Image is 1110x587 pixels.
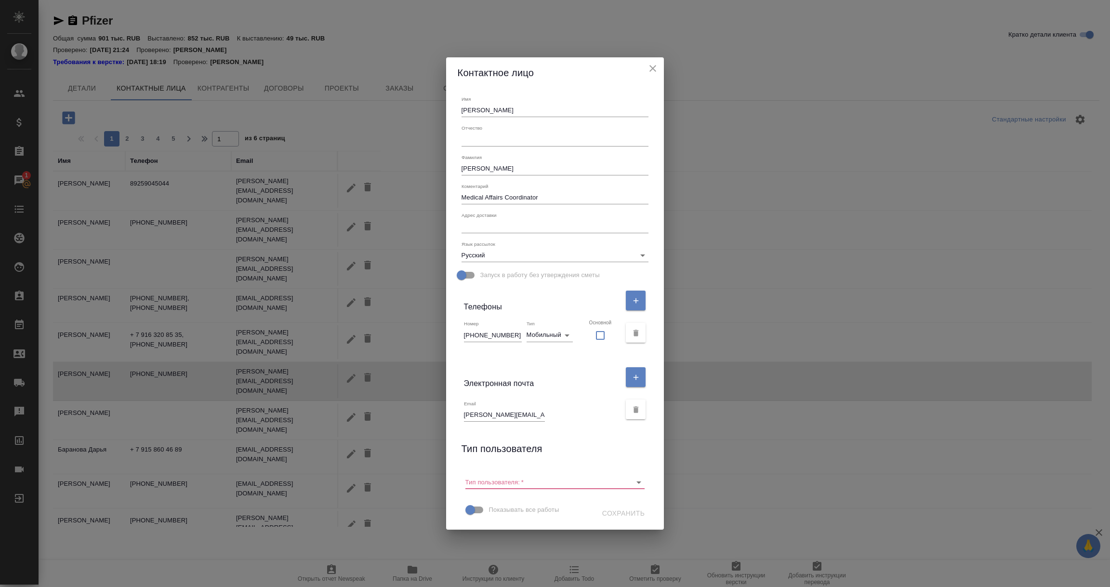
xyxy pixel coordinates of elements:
[527,328,573,342] div: Мобильный
[462,126,482,131] label: Отчество
[462,96,471,101] label: Имя
[462,213,497,217] label: Адрес доставки
[462,249,649,262] div: Русский
[527,321,535,326] label: Тип
[462,155,482,160] label: Фамилия
[589,320,612,325] p: Основной
[464,321,478,326] label: Номер
[462,184,489,188] label: Коментарий
[480,270,600,280] span: Запуск в работу без утверждения сметы
[462,194,649,201] textarea: Medical Affairs Coordinator
[464,288,621,313] div: Телефоны
[462,241,495,246] label: Язык рассылок
[464,401,476,406] label: Email
[489,505,559,515] span: Показывать все работы
[458,67,534,78] span: Контактное лицо
[646,61,660,76] button: close
[462,441,542,456] h6: Тип пользователя
[632,476,646,489] button: Open
[626,367,646,387] button: Редактировать
[464,365,621,389] div: Электронная почта
[626,323,646,343] button: Удалить
[626,400,646,419] button: Удалить
[626,291,646,310] button: Редактировать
